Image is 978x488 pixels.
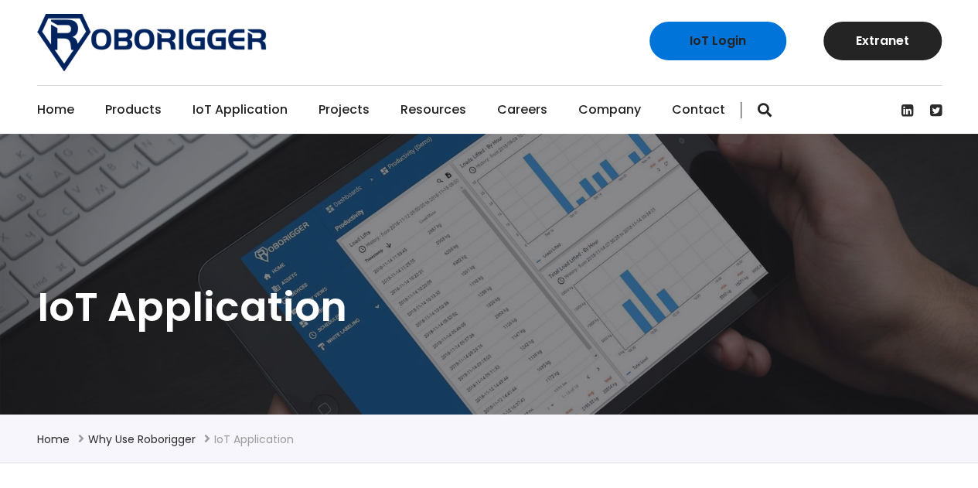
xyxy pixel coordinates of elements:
a: Extranet [823,22,942,60]
a: Why use Roborigger [88,432,196,447]
li: IoT Application [214,430,294,449]
a: Home [37,432,70,447]
a: IoT Application [193,86,288,134]
h1: IoT Application [37,281,942,333]
img: Roborigger [37,14,266,71]
a: Products [105,86,162,134]
a: Careers [497,86,547,134]
a: Projects [319,86,370,134]
a: IoT Login [649,22,786,60]
a: Company [578,86,641,134]
a: Contact [672,86,725,134]
a: Resources [400,86,466,134]
a: Home [37,86,74,134]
